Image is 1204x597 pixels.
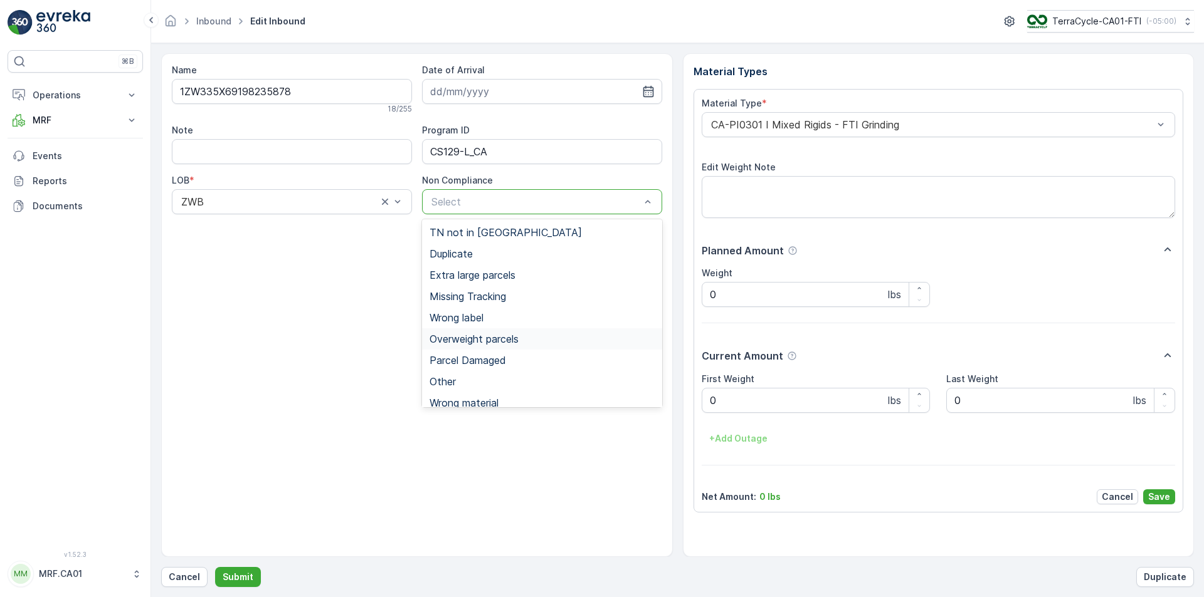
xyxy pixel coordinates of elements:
button: MMMRF.CA01 [8,561,143,587]
p: TerraCycle-CA01-FTI [1052,15,1141,28]
p: Reports [33,175,138,187]
p: Duplicate [1144,571,1186,583]
label: Non Compliance [422,175,493,185]
span: Wrong label [430,312,483,323]
p: Documents [33,200,138,212]
span: Missing Tracking [430,291,506,302]
label: Material Type [702,98,762,108]
p: ⌘B [122,56,134,66]
p: Material Types [694,64,1184,79]
a: Events [8,143,143,169]
p: Net Amount : [702,491,756,503]
button: Cancel [1097,489,1138,504]
label: Note [172,125,193,135]
p: MRF.CA01 [39,568,125,580]
a: Reports [8,169,143,194]
label: Program ID [422,125,470,135]
p: Save [1148,491,1170,503]
label: LOB [172,175,189,185]
span: v 1.52.3 [8,551,143,558]
label: Date of Arrival [422,65,485,75]
span: Other [430,376,456,387]
p: 18 / 255 [388,104,412,114]
button: +Add Outage [702,428,775,449]
a: Homepage [164,19,177,29]
p: lbs [888,393,901,408]
a: Documents [8,194,143,219]
p: Select [431,194,640,209]
input: dd/mm/yyyy [422,79,662,104]
label: Edit Weight Note [702,162,776,172]
span: TN not in [GEOGRAPHIC_DATA] [430,227,582,238]
button: TerraCycle-CA01-FTI(-05:00) [1027,10,1194,33]
button: Operations [8,83,143,108]
p: Current Amount [702,348,783,363]
p: Cancel [1102,491,1133,503]
p: Operations [33,89,118,101]
p: Planned Amount [702,243,784,258]
button: MRF [8,108,143,133]
div: MM [11,564,31,584]
span: Extra large parcels [430,269,515,281]
a: Inbound [196,16,231,26]
p: lbs [888,287,901,302]
span: Duplicate [430,248,473,259]
p: 0 lbs [759,491,781,503]
label: First Weight [702,373,754,384]
button: Duplicate [1136,567,1194,587]
img: logo [8,10,33,35]
label: Name [172,65,197,75]
label: Weight [702,267,732,278]
button: Cancel [161,567,208,587]
button: Save [1143,489,1175,504]
span: Wrong material [430,397,499,408]
img: logo_light-DOdMpM7g.png [36,10,90,35]
span: Parcel Damaged [430,355,506,366]
label: Last Weight [946,373,998,384]
p: + Add Outage [709,432,768,445]
span: Edit Inbound [248,15,308,28]
div: Help Tooltip Icon [787,351,797,361]
p: Events [33,150,138,162]
p: Submit [223,571,253,583]
p: Cancel [169,571,200,583]
div: Help Tooltip Icon [788,246,798,256]
p: MRF [33,114,118,127]
span: Overweight parcels [430,333,519,345]
p: ( -05:00 ) [1146,16,1176,26]
img: TC_BVHiTW6.png [1027,14,1047,28]
p: lbs [1133,393,1146,408]
button: Submit [215,567,261,587]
